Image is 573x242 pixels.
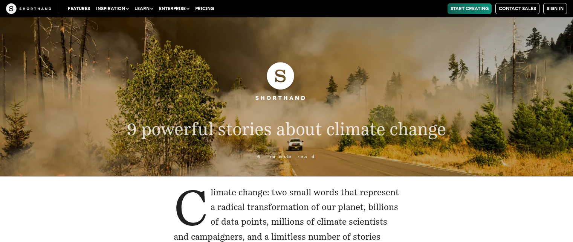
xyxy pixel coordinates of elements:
[93,3,131,14] button: Inspiration
[6,3,51,14] img: The Craft
[127,119,446,139] span: 9 powerful stories about climate change
[65,3,93,14] a: Features
[156,3,192,14] button: Enterprise
[495,3,539,14] a: Contact Sales
[97,154,476,160] p: 6 minute read
[192,3,217,14] a: Pricing
[543,3,567,14] a: Sign in
[131,3,156,14] button: Learn
[448,3,492,14] a: Start Creating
